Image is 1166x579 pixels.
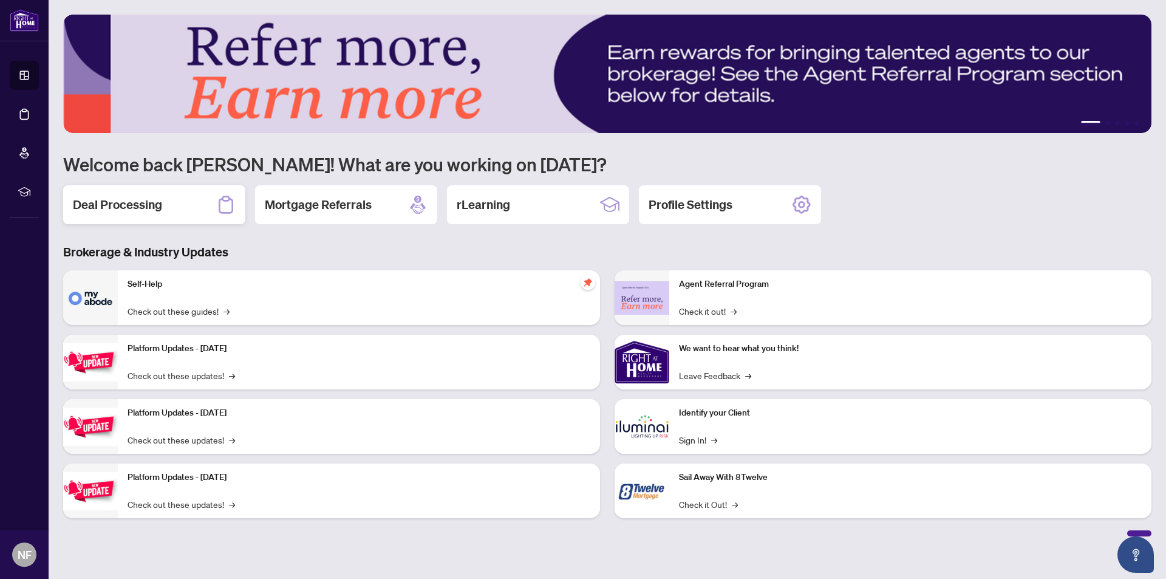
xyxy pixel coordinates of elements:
img: Agent Referral Program [615,281,669,315]
a: Check out these updates!→ [128,498,235,511]
p: Self-Help [128,278,590,291]
p: Sail Away With 8Twelve [679,471,1142,484]
span: → [229,433,235,447]
span: → [732,498,738,511]
img: Self-Help [63,270,118,325]
span: → [229,498,235,511]
img: Platform Updates - July 21, 2025 [63,343,118,382]
img: logo [10,9,39,32]
a: Check out these guides!→ [128,304,230,318]
img: We want to hear what you think! [615,335,669,389]
h2: Profile Settings [649,196,732,213]
a: Check it out!→ [679,304,737,318]
img: Identify your Client [615,399,669,454]
p: Agent Referral Program [679,278,1142,291]
h2: Deal Processing [73,196,162,213]
button: 5 [1134,121,1139,126]
button: Open asap [1117,536,1154,573]
img: Platform Updates - July 8, 2025 [63,408,118,446]
p: Platform Updates - [DATE] [128,471,590,484]
span: NF [18,546,32,563]
h1: Welcome back [PERSON_NAME]! What are you working on [DATE]? [63,152,1151,176]
span: → [745,369,751,382]
span: → [229,369,235,382]
span: → [711,433,717,447]
a: Sign In!→ [679,433,717,447]
a: Leave Feedback→ [679,369,751,382]
p: Platform Updates - [DATE] [128,342,590,355]
button: 2 [1105,121,1110,126]
span: → [223,304,230,318]
p: We want to hear what you think! [679,342,1142,355]
span: → [731,304,737,318]
button: 1 [1081,121,1100,126]
button: 3 [1115,121,1120,126]
img: Sail Away With 8Twelve [615,464,669,518]
img: Platform Updates - June 23, 2025 [63,472,118,510]
a: Check out these updates!→ [128,433,235,447]
h3: Brokerage & Industry Updates [63,244,1151,261]
a: Check out these updates!→ [128,369,235,382]
p: Platform Updates - [DATE] [128,406,590,420]
p: Identify your Client [679,406,1142,420]
button: 4 [1125,121,1130,126]
h2: Mortgage Referrals [265,196,372,213]
img: Slide 0 [63,15,1151,133]
span: pushpin [581,275,595,290]
a: Check it Out!→ [679,498,738,511]
h2: rLearning [457,196,510,213]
